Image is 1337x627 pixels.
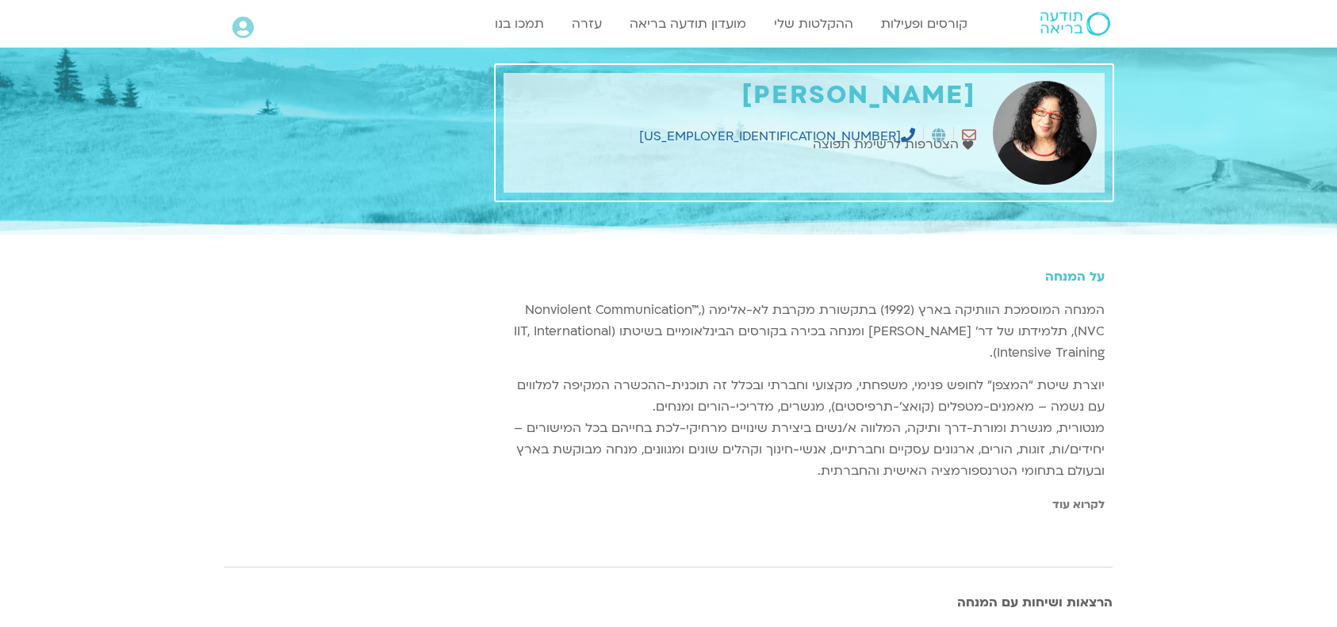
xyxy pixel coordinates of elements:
img: תודעה בריאה [1040,12,1110,36]
h5: על המנחה [504,270,1105,284]
a: [US_EMPLOYER_IDENTIFICATION_NUMBER] [639,128,915,145]
a: עזרה [564,9,610,39]
a: לקרוא עוד [1052,497,1105,512]
a: תמכו בנו [487,9,552,39]
h1: [PERSON_NAME] [511,81,976,110]
p: יוצרת שיטת “המצפן” לחופש פנימי, משפחתי, מקצועי וחברתי ובכלל זה תוכנית-ההכשרה המקיפה למלווים עם נש... [504,375,1105,482]
a: ההקלטות שלי [766,9,861,39]
a: קורסים ופעילות [873,9,975,39]
h3: הרצאות ושיחות עם המנחה [224,595,1113,610]
a: הצטרפות לרשימת תפוצה [813,134,977,155]
a: מועדון תודעה בריאה [622,9,754,39]
p: המנחה המוסמכת הוותיקה בארץ (1992) בתקשורת מקרבת לא-אלימה (Nonviolent Communication™, NVC), תלמידת... [504,300,1105,364]
span: הצטרפות לרשימת תפוצה [813,134,963,155]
